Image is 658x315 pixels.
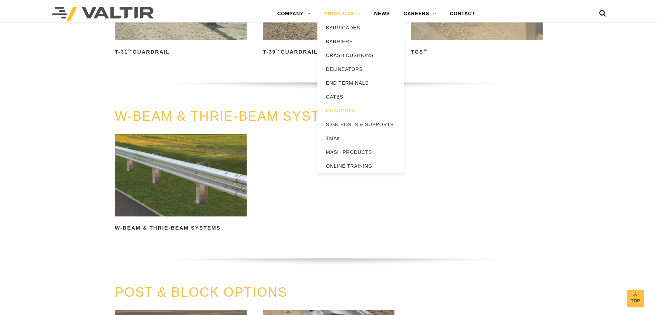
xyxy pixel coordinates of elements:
a: DELINEATORS [317,62,404,76]
img: Valtir [52,7,154,21]
a: CRASH CUSHIONS [317,48,404,62]
span: Top [627,297,644,305]
a: END TERMINALS [317,76,404,90]
a: W-Beam & Thrie-Beam Systems [115,134,246,234]
a: BARRICADES [317,21,404,35]
a: POST & BLOCK OPTIONS [115,285,287,299]
sup: ™ [276,49,280,53]
a: SIGN POSTS & SUPPORTS [317,118,404,131]
a: COMPANY [270,7,317,21]
a: Top [627,290,644,307]
h2: TGS [411,46,542,57]
sup: ™ [423,49,428,53]
sup: ™ [128,49,133,53]
h2: T-31 Guardrail [115,46,246,57]
a: ONLINE TRAINING [317,159,404,173]
h2: W-Beam & Thrie-Beam Systems [115,223,246,234]
a: GUARDRAIL [317,104,404,118]
a: BARRIERS [317,35,404,48]
a: W-BEAM & THRIE-BEAM SYSTEMS [115,109,350,123]
a: GATES [317,90,404,104]
a: PRODUCTS [317,7,368,21]
a: CONTACT [443,7,482,21]
a: MASH PRODUCTS [317,145,404,159]
a: CAREERS [397,7,443,21]
a: NEWS [367,7,397,21]
a: TMAs [317,131,404,145]
h2: T-39 Guardrail [263,46,394,57]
